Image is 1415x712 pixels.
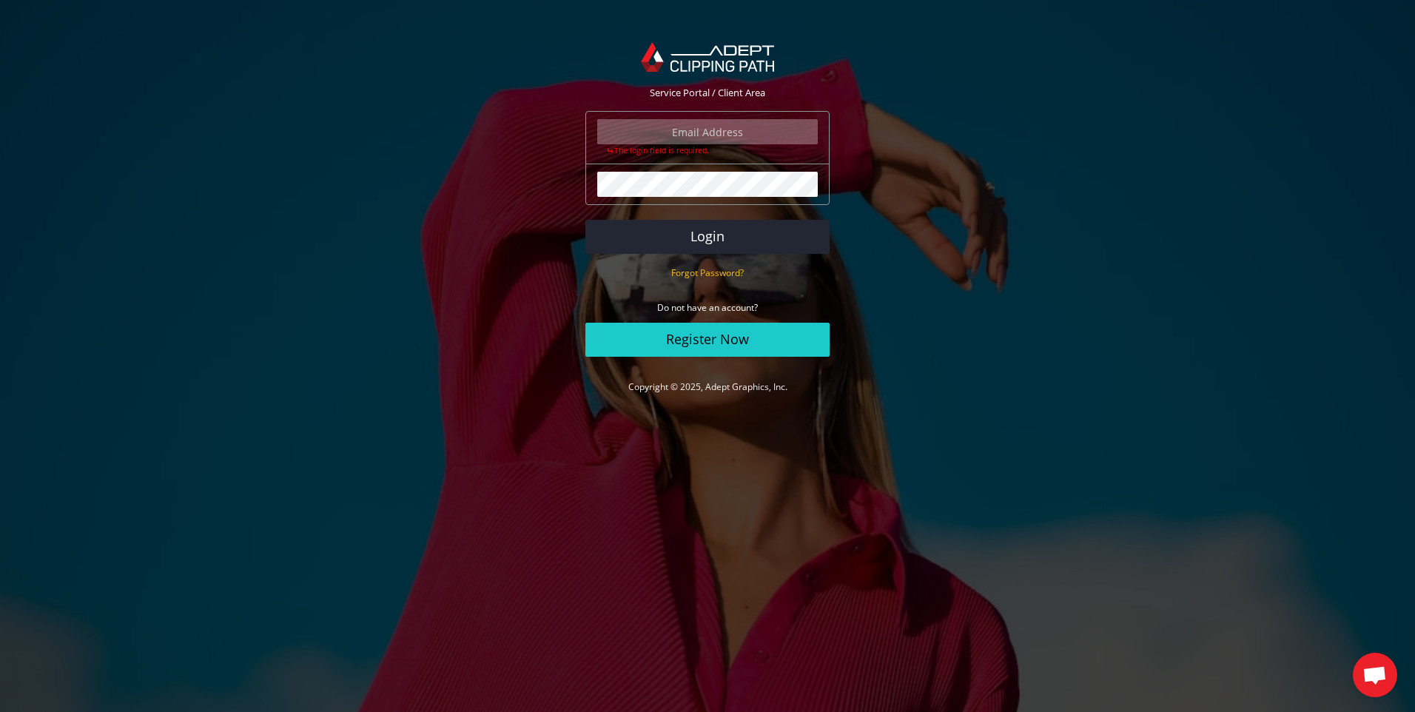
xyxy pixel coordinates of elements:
[650,86,765,99] span: Service Portal / Client Area
[597,144,818,156] div: The login field is required.
[657,301,758,314] small: Do not have an account?
[641,42,773,72] img: Adept Graphics
[585,323,830,357] a: Register Now
[585,220,830,254] button: Login
[597,119,818,144] input: Email Address
[671,266,744,279] a: Forgot Password?
[1353,653,1397,697] div: Open chat
[628,380,787,393] a: Copyright © 2025, Adept Graphics, Inc.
